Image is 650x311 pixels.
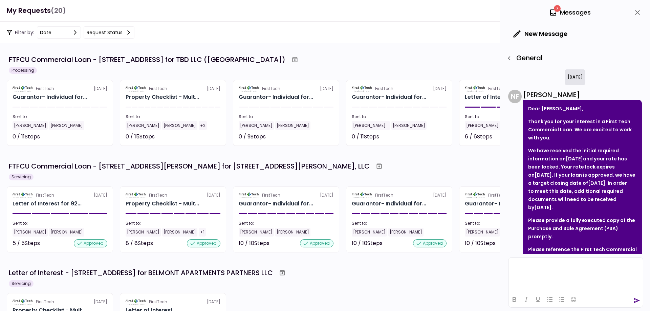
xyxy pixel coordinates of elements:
[49,121,84,130] div: [PERSON_NAME]
[528,117,637,142] p: Thank you for your interest in a First Tech Commercial Loan. We are excited to work with you.
[239,239,269,247] div: 10 / 10 Steps
[352,121,390,130] div: [PERSON_NAME]...
[9,67,37,74] div: Processing
[465,121,500,130] div: [PERSON_NAME]
[465,228,500,237] div: [PERSON_NAME]
[239,220,333,226] div: Sent to:
[199,228,206,237] div: +1
[126,299,146,305] img: Partner logo
[239,93,313,101] div: Guarantor- Individual for TBD LLC (Crestwood Village) Sridhar Kesani
[13,192,107,198] div: [DATE]
[465,220,560,226] div: Sent to:
[187,239,220,247] div: approved
[13,220,107,226] div: Sent to:
[375,86,393,92] div: FirstTech
[13,299,33,305] img: Partner logo
[262,192,280,198] div: FirstTech
[352,114,447,120] div: Sent to:
[7,4,66,18] h1: My Requests
[77,133,107,141] div: Not started
[239,200,313,208] div: Guarantor- Individual for 924 GORDON SMITH, LLC Brad Gillespie
[465,86,560,92] div: [DATE]
[416,133,447,141] div: Not started
[74,239,107,247] div: approved
[126,133,155,141] div: 0 / 15 Steps
[352,86,372,92] img: Partner logo
[36,192,54,198] div: FirstTech
[465,239,496,247] div: 10 / 10 Steps
[508,25,573,43] button: New Message
[352,93,426,101] div: Guarantor- Individual for TBD LLC (Crestwood Village) Chaitanya Chintamaneni
[126,86,146,92] img: Partner logo
[7,26,134,39] div: Filter by:
[276,267,288,279] button: Archive workflow
[126,200,199,208] div: Property Checklist - Multi-Family for 924 GORDON SMITH, LLC 924, 948, 963, 972 and 996 Gordon Smi...
[40,29,51,36] div: date
[84,26,134,39] button: Request status
[523,90,642,100] div: [PERSON_NAME]
[13,200,82,208] div: Letter of Interest for 924 GORDON SMITH, LLC 924 Gordon Smith Boulevard
[190,133,220,141] div: Not started
[126,93,199,101] div: Property Checklist - Multi-Family for TBD LLC (Crestwood Village) 3105 Clairpoint Court
[465,200,539,208] div: Guarantor- Individual for 924 GORDON SMITH, LLC Jared Davis
[352,228,387,237] div: [PERSON_NAME]
[528,147,637,212] p: We have received the initial required information on and your rate has been locked. Your rate loc...
[275,228,310,237] div: [PERSON_NAME]
[375,192,393,198] div: FirstTech
[520,295,532,304] button: Italic
[126,192,146,198] img: Partner logo
[13,93,87,101] div: Guarantor- Individual for TBD LLC (Crestwood Village) Raghavender Jella
[508,90,522,103] div: N F
[126,192,220,198] div: [DATE]
[149,192,167,198] div: FirstTech
[126,299,220,305] div: [DATE]
[13,133,40,141] div: 0 / 11 Steps
[465,133,492,141] div: 6 / 6 Steps
[239,192,259,198] img: Partner logo
[391,121,427,130] div: [PERSON_NAME]
[239,228,274,237] div: [PERSON_NAME]
[9,161,370,171] div: FTFCU Commercial Loan - [STREET_ADDRESS][PERSON_NAME] for [STREET_ADDRESS][PERSON_NAME], LLC
[465,93,536,101] div: Letter of Interest 3105 Clairpoint Court
[49,228,84,237] div: [PERSON_NAME]
[126,121,161,130] div: [PERSON_NAME]
[352,200,426,208] div: Guarantor- Individual for 924 GORDON SMITH, LLC Adam Furman
[554,5,561,12] span: 7
[162,121,197,130] div: [PERSON_NAME]
[13,228,48,237] div: [PERSON_NAME]
[126,239,153,247] div: 8 / 8 Steps
[352,192,372,198] img: Partner logo
[388,228,424,237] div: [PERSON_NAME]
[9,268,273,278] div: Letter of Interest - [STREET_ADDRESS] for BELMONT APARTMENTS PARTNERS LLC
[13,86,33,92] img: Partner logo
[262,86,280,92] div: FirstTech
[503,52,643,64] div: General
[535,172,552,178] strong: [DATE]
[9,280,34,287] div: Servicing
[126,86,220,92] div: [DATE]
[465,86,485,92] img: Partner logo
[239,121,274,130] div: [PERSON_NAME]
[556,295,567,304] button: Numbered list
[13,121,48,130] div: [PERSON_NAME]
[13,239,40,247] div: 5 / 5 Steps
[465,192,485,198] img: Partner logo
[239,86,259,92] img: Partner logo
[488,192,506,198] div: FirstTech
[275,121,310,130] div: [PERSON_NAME]
[413,239,447,247] div: approved
[51,4,66,18] span: (20)
[549,7,591,18] div: Messages
[239,133,266,141] div: 0 / 9 Steps
[9,54,285,65] div: FTFCU Commercial Loan - [STREET_ADDRESS] for TBD LLC ([GEOGRAPHIC_DATA])
[13,299,107,305] div: [DATE]
[126,114,220,120] div: Sent to:
[239,114,333,120] div: Sent to:
[289,53,301,66] button: Archive workflow
[565,69,585,85] div: [DATE]
[13,86,107,92] div: [DATE]
[373,160,385,172] button: Archive workflow
[632,7,643,18] button: close
[528,217,635,240] strong: Please provide a fully executed copy of the Purchase and Sale Agreement (PSA) promptly.
[352,192,447,198] div: [DATE]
